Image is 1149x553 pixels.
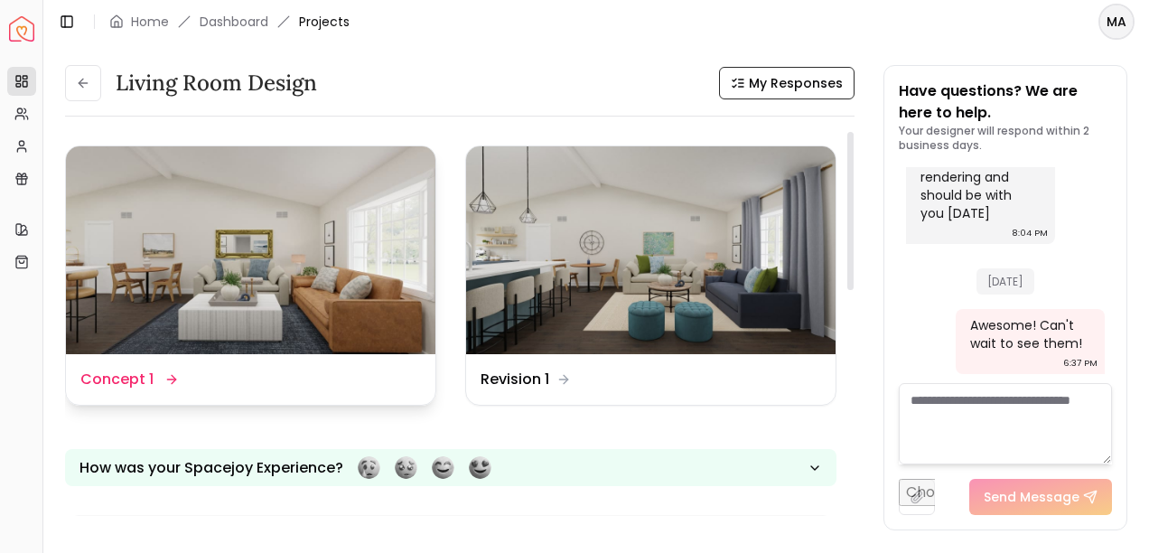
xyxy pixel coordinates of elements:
nav: breadcrumb [109,13,350,31]
img: Concept 1 [66,146,435,354]
span: Projects [299,13,350,31]
a: Dashboard [200,13,268,31]
a: Concept 1Concept 1 [65,145,436,406]
p: Your designer will respond within 2 business days. [899,124,1112,153]
img: Spacejoy Logo [9,16,34,42]
h3: Living Room Design [116,69,317,98]
button: How was your Spacejoy Experience?Feeling terribleFeeling badFeeling goodFeeling awesome [65,449,836,486]
span: [DATE] [976,268,1034,295]
a: Spacejoy [9,16,34,42]
button: MA [1098,4,1135,40]
p: Have questions? We are here to help. [899,80,1112,124]
p: How was your Spacejoy Experience? [79,457,343,479]
a: Revision 1Revision 1 [465,145,836,406]
button: My Responses [719,67,855,99]
dd: Revision 1 [481,369,549,390]
img: Revision 1 [466,146,836,354]
div: 6:37 PM [1063,354,1098,372]
span: My Responses [749,74,843,92]
div: Awesome! Can't wait to see them! [970,316,1087,352]
div: 8:04 PM [1012,224,1048,242]
dd: Concept 1 [80,369,154,390]
a: Home [131,13,169,31]
span: MA [1100,5,1133,38]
